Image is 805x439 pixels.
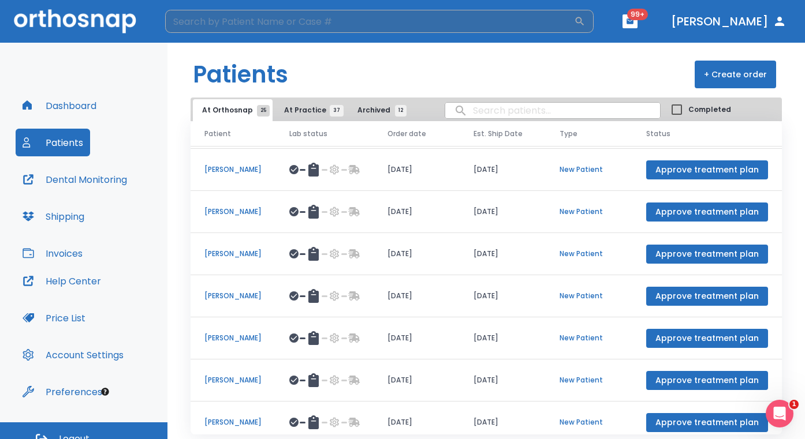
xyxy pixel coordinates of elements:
[204,333,262,343] p: [PERSON_NAME]
[204,417,262,427] p: [PERSON_NAME]
[688,104,731,115] span: Completed
[766,400,793,427] iframe: Intercom live chat
[560,249,618,259] p: New Patient
[560,333,618,343] p: New Patient
[204,249,262,259] p: [PERSON_NAME]
[16,304,92,332] button: Price List
[204,129,231,139] span: Patient
[284,105,337,115] span: At Practice
[204,375,262,385] p: [PERSON_NAME]
[646,371,768,390] button: Approve treatment plan
[374,149,460,191] td: [DATE]
[387,129,426,139] span: Order date
[460,191,546,233] td: [DATE]
[789,400,799,409] span: 1
[460,149,546,191] td: [DATE]
[646,329,768,348] button: Approve treatment plan
[646,202,768,222] button: Approve treatment plan
[357,105,401,115] span: Archived
[460,233,546,275] td: [DATE]
[16,166,134,193] button: Dental Monitoring
[460,317,546,359] td: [DATE]
[16,341,131,369] button: Account Settings
[16,202,91,230] button: Shipping
[646,413,768,432] button: Approve treatment plan
[646,129,670,139] span: Status
[560,375,618,385] p: New Patient
[374,233,460,275] td: [DATE]
[627,9,648,20] span: 99+
[16,378,109,406] button: Preferences
[204,291,262,301] p: [PERSON_NAME]
[374,359,460,402] td: [DATE]
[374,191,460,233] td: [DATE]
[646,160,768,179] button: Approve treatment plan
[204,164,262,175] p: [PERSON_NAME]
[330,105,344,117] span: 37
[560,291,618,301] p: New Patient
[14,9,136,33] img: Orthosnap
[646,245,768,264] button: Approve treatment plan
[374,275,460,317] td: [DATE]
[16,92,103,119] button: Dashboard
[374,317,460,359] td: [DATE]
[16,267,108,295] button: Help Center
[100,387,110,397] div: Tooltip anchor
[395,105,407,117] span: 12
[695,61,776,88] button: + Create order
[16,129,90,156] button: Patients
[460,359,546,402] td: [DATE]
[16,239,90,267] button: Invoices
[560,164,618,175] p: New Patient
[560,417,618,427] p: New Patient
[204,207,262,217] p: [PERSON_NAME]
[666,11,791,32] button: [PERSON_NAME]
[460,275,546,317] td: [DATE]
[202,105,263,115] span: At Orthosnap
[165,10,574,33] input: Search by Patient Name or Case #
[560,129,577,139] span: Type
[289,129,327,139] span: Lab status
[193,99,412,121] div: tabs
[560,207,618,217] p: New Patient
[646,287,768,306] button: Approve treatment plan
[474,129,523,139] span: Est. Ship Date
[257,105,270,117] span: 25
[445,99,660,122] input: search
[193,57,288,92] h1: Patients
